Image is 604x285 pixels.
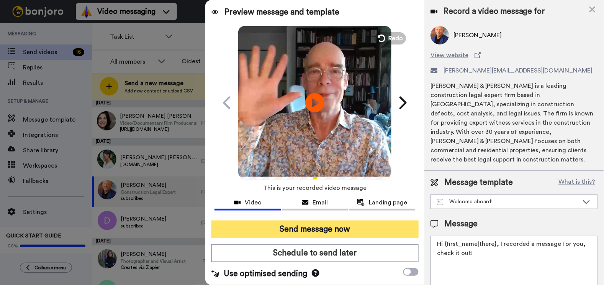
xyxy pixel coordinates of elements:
img: Message-temps.svg [437,199,444,205]
button: Send message now [211,221,418,238]
button: Schedule to send later [211,244,418,262]
span: View website [431,51,469,60]
span: Message [445,218,478,230]
span: [PERSON_NAME][EMAIL_ADDRESS][DOMAIN_NAME] [444,66,593,75]
button: What is this? [557,177,598,188]
span: Use optimised sending [224,268,307,280]
a: View website [431,51,598,60]
div: [PERSON_NAME] & [PERSON_NAME] is a leading construction legal expert firm based in [GEOGRAPHIC_DA... [431,81,598,164]
span: Landing page [369,198,407,207]
span: Email [313,198,328,207]
span: Video [245,198,262,207]
span: This is your recorded video message [263,180,367,196]
div: Welcome aboard! [437,198,579,206]
span: Message template [445,177,513,188]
